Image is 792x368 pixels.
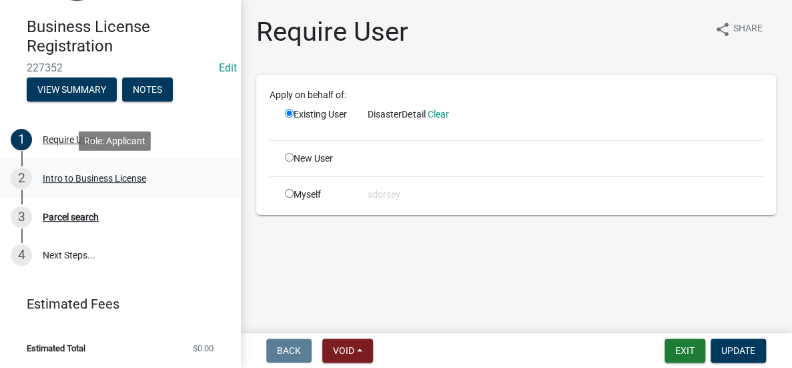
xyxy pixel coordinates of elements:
[122,85,173,96] wm-modal-confirm: Notes
[277,345,301,356] span: Back
[715,21,731,37] i: share
[11,244,32,266] div: 4
[256,16,408,48] h1: Require User
[733,21,763,37] span: Share
[368,109,425,120] span: DisasterDetail
[43,212,99,222] div: Parcel search
[333,345,354,356] span: Void
[275,152,358,166] div: New User
[260,88,773,102] div: Apply on behalf of:
[79,131,151,150] div: Role: Applicant
[11,206,32,228] div: 3
[43,135,95,144] div: Require User
[11,291,219,317] a: Estimated Fees
[27,61,214,74] span: 227352
[122,77,173,102] button: Notes
[11,129,32,150] div: 1
[704,16,773,42] button: shareShare
[275,108,358,130] div: Existing User
[193,344,214,353] span: $0.00
[721,345,755,356] span: Update
[219,61,237,74] a: Edit
[711,339,766,363] button: Update
[27,344,85,353] span: Estimated Total
[219,61,237,74] wm-modal-confirm: Edit Application Number
[427,109,448,120] a: Clear
[43,174,146,183] div: Intro to Business License
[27,85,117,96] wm-modal-confirm: Summary
[275,188,358,202] div: Myself
[322,339,373,363] button: Void
[27,17,230,56] h4: Business License Registration
[266,339,312,363] button: Back
[11,168,32,189] div: 2
[665,339,705,363] button: Exit
[27,77,117,102] button: View Summary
